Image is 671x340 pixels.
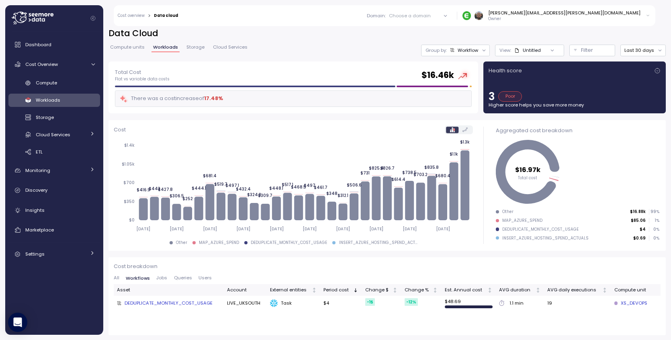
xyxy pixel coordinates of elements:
span: Workloads [153,45,178,49]
a: Marketplace [8,222,100,238]
p: Group by: [426,47,447,53]
tspan: Total cost [518,175,537,180]
tspan: $444.1 [192,186,206,191]
p: Cost breakdown [114,262,661,270]
a: Dashboard [8,37,100,53]
div: 17.48 % [204,94,223,102]
span: Queries [174,276,192,280]
img: 689adfd76a9d17b9213495f1.PNG [462,11,471,20]
span: Jobs [156,276,167,280]
tspan: $614.4 [391,177,405,182]
div: Not sorted [432,287,438,293]
div: DEDUPLICATE_MONTHLY_COST_USAGE [502,227,579,232]
tspan: [DATE] [236,226,250,231]
div: Data cloud [154,14,178,18]
div: Sorted descending [353,287,358,293]
tspan: $738.5 [402,170,417,176]
span: All [114,276,119,280]
a: Settings [8,246,100,262]
tspan: $497.1 [225,183,239,188]
div: External entities [270,287,310,294]
th: Change $Not sorted [362,284,401,296]
div: Choose a domain [389,12,431,19]
tspan: $497 [304,183,315,188]
p: Health score [489,67,522,75]
div: Workflow [458,47,478,53]
p: 0 % [649,227,659,232]
tspan: [DATE] [269,226,283,231]
tspan: $432.4 [235,186,250,192]
div: AVG daily executions [547,287,601,294]
a: Cost overview [118,14,145,18]
div: -1 $ [365,298,375,306]
tspan: $731 [360,171,370,176]
tspan: $348 [326,191,338,197]
span: Compute units [110,45,145,49]
tspan: $519.7 [214,182,227,187]
tspan: $416.9 [137,187,150,193]
tspan: $700 [123,180,135,186]
div: Open Intercom Messenger [8,313,27,332]
a: Compute [8,76,100,90]
tspan: [DATE] [436,226,450,231]
button: Filter [569,45,615,56]
span: ETL [36,149,43,155]
p: Domain : [367,12,386,19]
div: Aggregated cost breakdown [496,127,659,135]
tspan: $1.4k [124,143,135,148]
th: AVG daily executionsNot sorted [544,284,611,296]
div: Asset [117,287,221,294]
tspan: $835.8 [424,165,439,170]
th: External entitiesNot sorted [267,284,320,296]
a: Cloud Services [8,128,100,141]
div: Poor [498,91,522,102]
td: $4 [320,296,362,310]
tspan: $461.7 [314,185,327,190]
tspan: $252 [182,196,193,201]
p: Total Cost [115,68,170,76]
th: AVG durationNot sorted [496,284,544,296]
span: Storage [186,45,205,49]
a: Discovery [8,182,100,199]
div: -12 % [405,298,418,306]
p: 99 % [649,209,659,215]
tspan: $468.5 [291,185,306,190]
span: Workflows [126,276,150,281]
td: $ 48.69 [442,296,496,310]
span: Insights [25,207,45,213]
tspan: $448.1 [269,186,283,191]
div: Not sorted [392,287,398,293]
div: Change % [405,287,432,294]
h2: $ 16.46k [421,70,454,81]
tspan: $517.1 [282,182,293,187]
div: Other [502,209,513,215]
div: Other [176,240,187,246]
tspan: $825.4 [369,166,384,171]
a: Insights [8,202,100,218]
span: Settings [25,251,45,257]
tspan: [DATE] [203,226,217,231]
span: Cost Overview [25,61,58,68]
div: INSERT_AZURE_HOSTING_SPEND_ACTUALS [502,236,589,241]
span: Workloads [36,97,60,103]
tspan: $0 [129,218,135,223]
div: There was a cost increase of [119,94,223,103]
tspan: [DATE] [336,226,350,231]
th: Est. Annual costNot sorted [442,284,496,296]
a: Monitoring [8,162,100,178]
div: MAP_AZURE_SPEND [199,240,239,246]
tspan: $324.3 [247,193,261,198]
tspan: [DATE] [369,226,383,231]
tspan: $681.4 [203,173,217,178]
div: Not sorted [535,287,541,293]
p: Higher score helps you save more money [489,102,661,108]
tspan: [DATE] [170,226,184,231]
div: > [148,13,151,18]
tspan: [DATE] [303,226,317,231]
a: XS_DEVOPS [614,300,647,307]
div: Task [270,299,317,307]
div: Not sorted [602,287,608,293]
span: Users [198,276,212,280]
